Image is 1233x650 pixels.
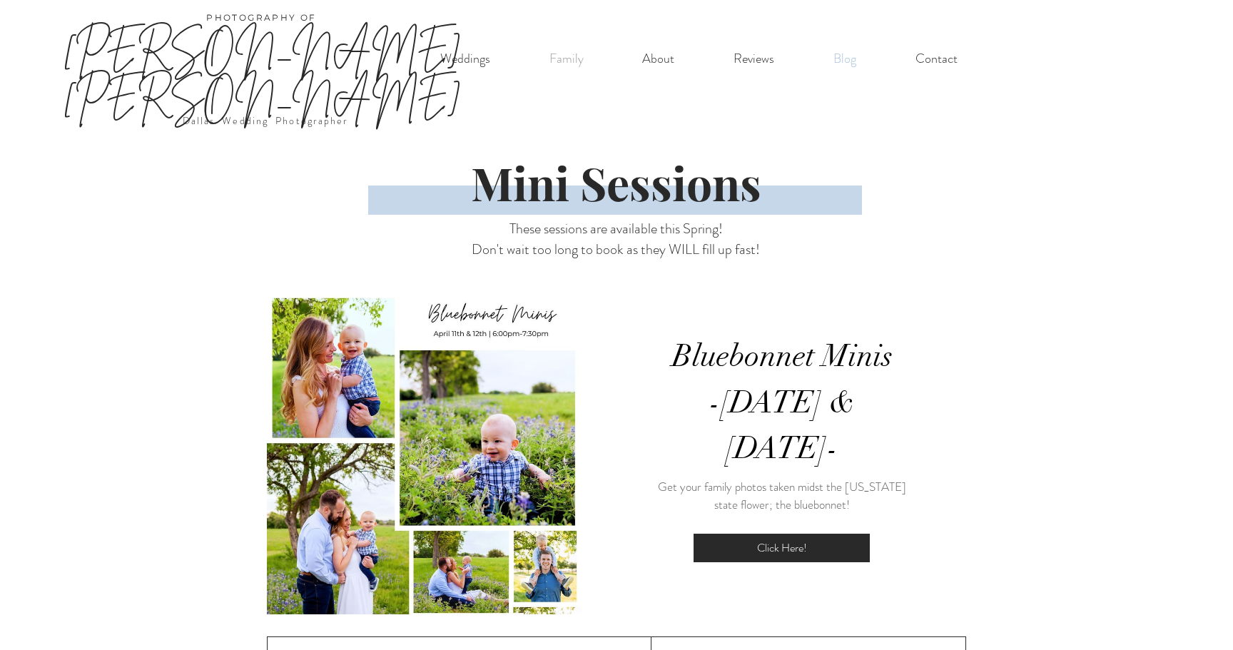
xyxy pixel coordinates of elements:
a: Dallas Wedding Photographer [183,113,349,128]
p: Family [542,44,591,73]
p: Blog [826,44,863,73]
span: PHOTOGRAPHY OF [206,12,317,23]
p: About [635,44,681,73]
span: These sessions are available this Spring! [509,218,723,239]
p: Contact [908,44,965,73]
span: -[DATE] & [DATE]- [709,383,856,468]
span: Mini Sessions [471,152,761,213]
span: Click Here! [757,540,807,556]
span: Don't wait too long to book as they WILL fill up fast! [472,239,760,260]
img: Bluebonnet [267,286,582,614]
nav: Site [410,44,987,73]
iframe: Wix Chat [1166,583,1233,650]
span: Bluebonnet Minis [672,337,893,375]
a: Blog [803,44,886,73]
a: Click Here! [694,534,870,562]
a: [PERSON_NAME] [PERSON_NAME] [63,24,461,121]
p: Reviews [726,44,781,73]
a: Contact [886,44,987,73]
a: Family [519,44,613,73]
a: Reviews [704,44,803,73]
a: About [613,44,704,73]
span: Get your family photos taken midst the [US_STATE] state flower; the bluebonnet! [658,478,906,513]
